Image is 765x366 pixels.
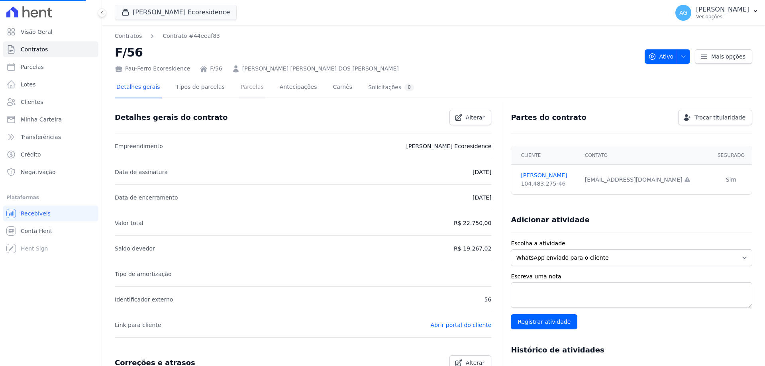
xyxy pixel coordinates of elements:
[679,10,687,16] span: AG
[696,6,749,14] p: [PERSON_NAME]
[669,2,765,24] button: AG [PERSON_NAME] Ver opções
[473,167,491,177] p: [DATE]
[404,84,414,91] div: 0
[115,65,190,73] div: Pau-Ferro Ecoresidence
[511,215,589,225] h3: Adicionar atividade
[6,193,95,202] div: Plataformas
[115,32,638,40] nav: Breadcrumb
[406,141,492,151] p: [PERSON_NAME] Ecoresidence
[511,239,752,248] label: Escolha a atividade
[473,193,491,202] p: [DATE]
[175,77,226,98] a: Tipos de parcelas
[3,164,98,180] a: Negativação
[696,14,749,20] p: Ver opções
[511,113,586,122] h3: Partes do contrato
[648,49,674,64] span: Ativo
[678,110,752,125] a: Trocar titularidade
[21,115,62,123] span: Minha Carteira
[3,206,98,221] a: Recebíveis
[21,151,41,159] span: Crédito
[449,110,492,125] a: Alterar
[21,209,51,217] span: Recebíveis
[21,98,43,106] span: Clientes
[3,223,98,239] a: Conta Hent
[430,322,491,328] a: Abrir portal do cliente
[210,65,222,73] a: F/56
[115,167,168,177] p: Data de assinatura
[21,63,44,71] span: Parcelas
[21,133,61,141] span: Transferências
[115,244,155,253] p: Saldo devedor
[21,45,48,53] span: Contratos
[711,53,745,61] span: Mais opções
[21,168,56,176] span: Negativação
[331,77,354,98] a: Carnês
[710,165,752,195] td: Sim
[115,5,237,20] button: [PERSON_NAME] Ecoresidence
[3,59,98,75] a: Parcelas
[3,129,98,145] a: Transferências
[695,49,752,64] a: Mais opções
[367,77,416,98] a: Solicitações0
[242,65,399,73] a: [PERSON_NAME] [PERSON_NAME] DOS [PERSON_NAME]
[115,320,161,330] p: Link para cliente
[115,32,142,40] a: Contratos
[585,176,706,184] div: [EMAIL_ADDRESS][DOMAIN_NAME]
[21,227,52,235] span: Conta Hent
[694,114,745,121] span: Trocar titularidade
[115,193,178,202] p: Data de encerramento
[115,269,172,279] p: Tipo de amortização
[3,24,98,40] a: Visão Geral
[466,114,485,121] span: Alterar
[3,94,98,110] a: Clientes
[521,180,575,188] div: 104.483.275-46
[580,146,710,165] th: Contato
[115,43,638,61] h2: F/56
[511,272,752,281] label: Escreva uma nota
[521,171,575,180] a: [PERSON_NAME]
[511,345,604,355] h3: Histórico de atividades
[115,295,173,304] p: Identificador externo
[115,113,228,122] h3: Detalhes gerais do contrato
[645,49,690,64] button: Ativo
[710,146,752,165] th: Segurado
[115,218,143,228] p: Valor total
[368,84,414,91] div: Solicitações
[163,32,220,40] a: Contrato #44eeaf83
[3,76,98,92] a: Lotes
[3,112,98,127] a: Minha Carteira
[278,77,319,98] a: Antecipações
[484,295,492,304] p: 56
[21,28,53,36] span: Visão Geral
[115,32,220,40] nav: Breadcrumb
[511,314,577,329] input: Registrar atividade
[115,141,163,151] p: Empreendimento
[21,80,36,88] span: Lotes
[454,218,491,228] p: R$ 22.750,00
[454,244,491,253] p: R$ 19.267,02
[511,146,580,165] th: Cliente
[3,41,98,57] a: Contratos
[115,77,162,98] a: Detalhes gerais
[239,77,265,98] a: Parcelas
[3,147,98,162] a: Crédito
